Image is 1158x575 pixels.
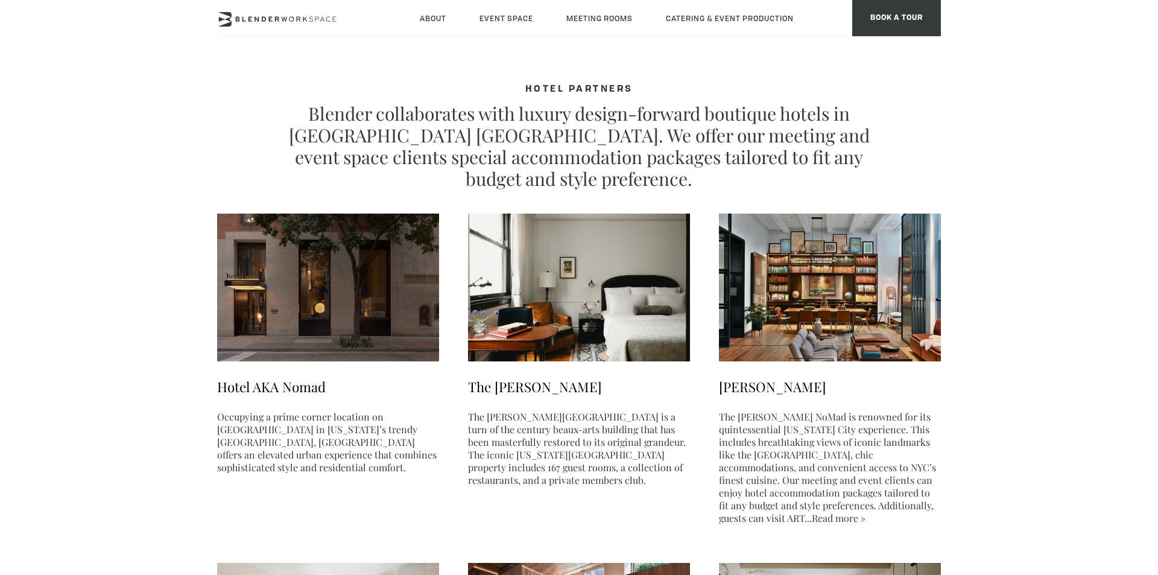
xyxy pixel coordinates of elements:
h4: HOTEL PARTNERS [277,84,881,95]
img: Arlo-NoMad-12-Studio-3-1300x1040.jpg [719,214,941,361]
h3: [PERSON_NAME] [719,378,941,396]
a: Read more » [812,512,865,524]
p: Blender collaborates with luxury design-forward boutique hotels in [GEOGRAPHIC_DATA] [GEOGRAPHIC_... [277,103,881,189]
a: The [PERSON_NAME]The [PERSON_NAME][GEOGRAPHIC_DATA] is a turn of the century beaux-arts building ... [468,353,690,486]
a: [PERSON_NAME] [719,353,941,396]
p: Occupying a prime corner location on [GEOGRAPHIC_DATA] in [US_STATE]’s trendy [GEOGRAPHIC_DATA], ... [217,410,439,474]
img: aka-nomad-01-1300x867.jpg [217,214,439,361]
p: The [PERSON_NAME][GEOGRAPHIC_DATA] is a turn of the century beaux-arts building that has been mas... [468,410,690,486]
img: thened-room-1300x867.jpg [468,214,690,361]
h3: Hotel AKA Nomad [217,378,439,396]
a: Hotel AKA NomadOccupying a prime corner location on [GEOGRAPHIC_DATA] in [US_STATE]’s trendy [GEO... [217,353,439,474]
a: The [PERSON_NAME] NoMad is renowned for its quintessential [US_STATE] City experience. This inclu... [719,410,936,524]
h3: The [PERSON_NAME] [468,378,690,396]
